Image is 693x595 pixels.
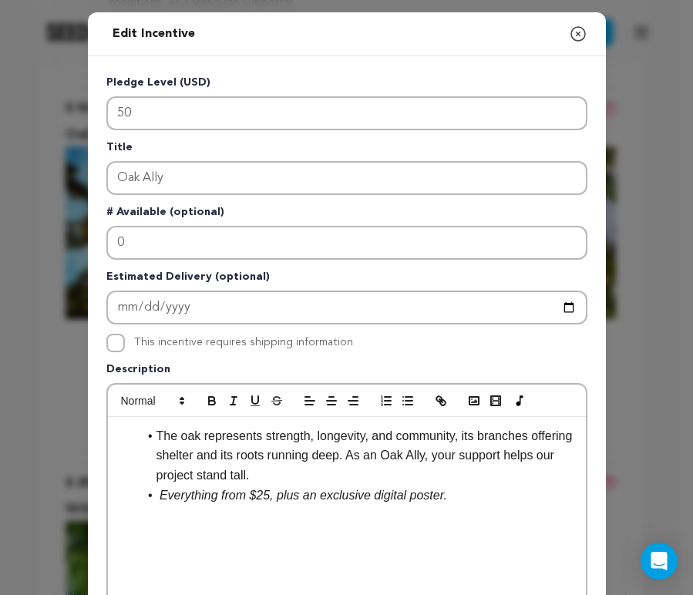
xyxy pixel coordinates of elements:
[641,543,678,580] div: Open Intercom Messenger
[106,204,587,226] p: # Available (optional)
[106,75,587,96] p: Pledge Level (USD)
[106,161,587,195] input: Enter title
[106,291,587,324] input: Enter Estimated Delivery
[106,361,587,383] p: Description
[134,337,353,348] label: This incentive requires shipping information
[106,226,587,260] input: Enter number available
[106,269,587,291] p: Estimated Delivery (optional)
[106,18,201,49] h2: Edit Incentive
[106,96,587,130] input: Enter level
[138,426,574,486] li: The oak represents strength, longevity, and community, its branches offering shelter and its root...
[160,489,447,502] em: Everything from $25, plus an exclusive digital poster.
[106,140,587,161] p: Title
